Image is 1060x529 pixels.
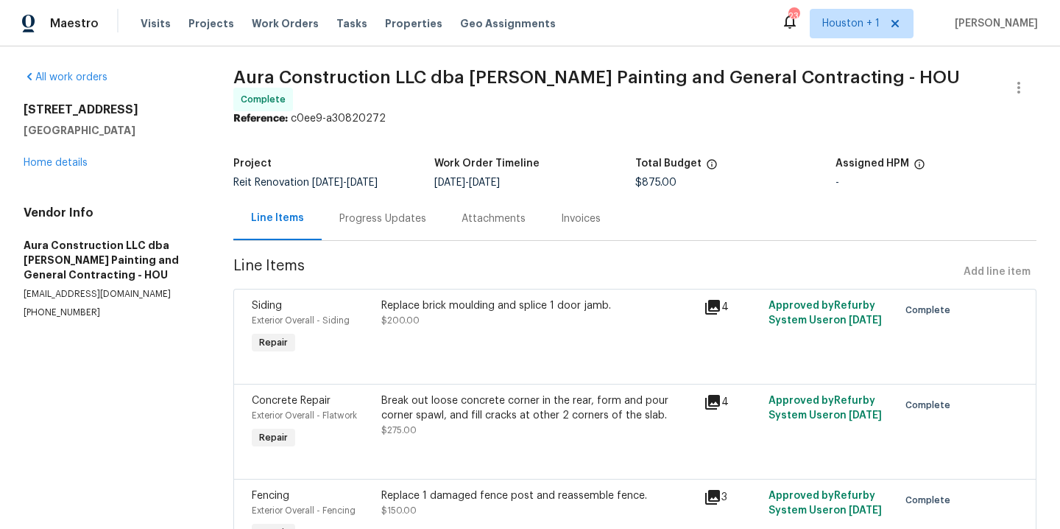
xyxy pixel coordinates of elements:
[252,16,319,31] span: Work Orders
[635,178,676,188] span: $875.00
[768,301,882,326] span: Approved by Refurby System User on
[469,178,500,188] span: [DATE]
[253,335,294,350] span: Repair
[253,430,294,445] span: Repair
[24,102,198,117] h2: [STREET_ADDRESS]
[768,396,882,421] span: Approved by Refurby System User on
[312,178,378,188] span: -
[24,206,198,220] h4: Vendor Info
[233,158,272,169] h5: Project
[381,506,417,515] span: $150.00
[50,16,99,31] span: Maestro
[381,298,696,313] div: Replace brick moulding and splice 1 door jamb.
[462,211,526,226] div: Attachments
[849,410,882,421] span: [DATE]
[704,393,760,411] div: 4
[252,491,289,501] span: Fencing
[24,306,198,319] p: [PHONE_NUMBER]
[434,178,500,188] span: -
[905,303,956,318] span: Complete
[905,493,956,508] span: Complete
[635,158,702,169] h5: Total Budget
[233,69,960,86] span: Aura Construction LLC dba [PERSON_NAME] Painting and General Contracting - HOU
[252,411,357,420] span: Exterior Overall - Flatwork
[24,158,88,168] a: Home details
[233,113,288,124] b: Reference:
[905,398,956,413] span: Complete
[849,505,882,516] span: [DATE]
[233,259,958,286] span: Line Items
[914,158,925,178] span: The hpm assigned to this work order.
[385,16,442,31] span: Properties
[704,298,760,316] div: 4
[835,178,1036,188] div: -
[460,16,556,31] span: Geo Assignments
[24,72,107,83] a: All work orders
[252,301,282,311] span: Siding
[949,16,1038,31] span: [PERSON_NAME]
[381,316,420,325] span: $200.00
[561,211,601,226] div: Invoices
[434,178,465,188] span: [DATE]
[24,238,198,282] h5: Aura Construction LLC dba [PERSON_NAME] Painting and General Contracting - HOU
[188,16,234,31] span: Projects
[252,506,356,515] span: Exterior Overall - Fencing
[706,158,718,178] span: The total cost of line items that have been proposed by Opendoor. This sum includes line items th...
[434,158,540,169] h5: Work Order Timeline
[252,316,350,325] span: Exterior Overall - Siding
[347,178,378,188] span: [DATE]
[704,488,760,506] div: 3
[241,92,291,107] span: Complete
[233,111,1036,126] div: c0ee9-a30820272
[24,288,198,301] p: [EMAIL_ADDRESS][DOMAIN_NAME]
[381,393,696,423] div: Break out loose concrete corner in the rear, form and pour corner spawl, and fill cracks at other...
[381,488,696,503] div: Replace 1 damaged fence post and reassemble fence.
[849,315,882,326] span: [DATE]
[835,158,909,169] h5: Assigned HPM
[24,123,198,138] h5: [GEOGRAPHIC_DATA]
[822,16,880,31] span: Houston + 1
[141,16,171,31] span: Visits
[381,426,417,435] span: $275.00
[233,178,378,188] span: Reit Renovation
[252,396,331,406] span: Concrete Repair
[768,491,882,516] span: Approved by Refurby System User on
[251,211,304,225] div: Line Items
[339,211,426,226] div: Progress Updates
[788,9,799,24] div: 23
[336,18,367,29] span: Tasks
[312,178,343,188] span: [DATE]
